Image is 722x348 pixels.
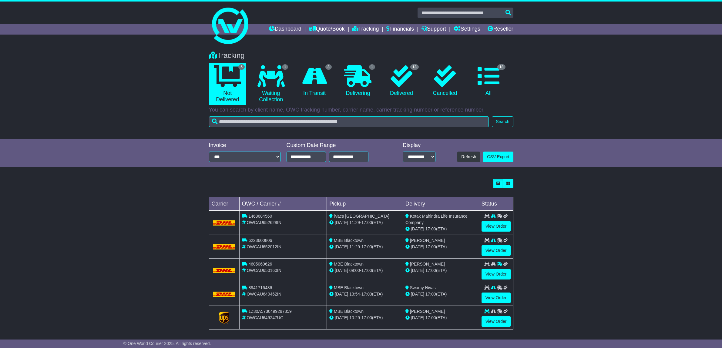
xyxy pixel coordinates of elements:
[482,316,511,327] a: View Order
[309,24,344,35] a: Quote/Book
[334,262,364,266] span: MBE Blacktown
[411,268,424,273] span: [DATE]
[425,315,436,320] span: 17:00
[425,268,436,273] span: 17:00
[335,220,348,225] span: [DATE]
[213,268,236,273] img: DHL.png
[209,63,246,105] a: 5 Not Delivered
[252,63,290,105] a: 1 Waiting Collection
[482,221,511,232] a: View Order
[482,245,511,256] a: View Order
[329,291,400,297] div: - (ETA)
[349,220,360,225] span: 11:29
[335,315,348,320] span: [DATE]
[410,64,418,70] span: 13
[482,269,511,279] a: View Order
[479,197,513,211] td: Status
[411,244,424,249] span: [DATE]
[411,315,424,320] span: [DATE]
[209,107,513,113] p: You can search by client name, OWC tracking number, carrier name, carrier tracking number or refe...
[405,244,476,250] div: (ETA)
[282,64,288,70] span: 1
[329,315,400,321] div: - (ETA)
[349,315,360,320] span: 10:29
[410,262,445,266] span: [PERSON_NAME]
[425,226,436,231] span: 17:00
[334,309,364,314] span: MBE Blacktown
[369,64,375,70] span: 1
[352,24,379,35] a: Tracking
[411,292,424,296] span: [DATE]
[410,238,445,243] span: [PERSON_NAME]
[329,267,400,274] div: - (ETA)
[213,220,236,225] img: DHL.png
[335,268,348,273] span: [DATE]
[349,268,360,273] span: 09:00
[403,142,435,149] div: Display
[405,291,476,297] div: (ETA)
[248,309,291,314] span: 1Z30A5730499297359
[247,315,283,320] span: OWCAU649247UG
[213,292,236,296] img: DHL.png
[405,214,468,225] span: Kotak Mahindra Life Insurance Company
[386,24,414,35] a: Financials
[335,244,348,249] span: [DATE]
[405,226,476,232] div: (ETA)
[334,214,389,219] span: iVacs [GEOGRAPHIC_DATA]
[209,142,280,149] div: Invoice
[247,220,281,225] span: OWCAU652628IN
[405,315,476,321] div: (ETA)
[403,197,479,211] td: Delivery
[405,267,476,274] div: (ETA)
[410,285,436,290] span: Swamy Nivas
[248,285,272,290] span: 8941716486
[361,315,372,320] span: 17:00
[334,285,364,290] span: MBE Blacktown
[296,63,333,99] a: 3 In Transit
[425,292,436,296] span: 17:00
[123,341,211,346] span: © One World Courier 2025. All rights reserved.
[483,152,513,162] a: CSV Export
[247,268,281,273] span: OWCAU650160IN
[492,116,513,127] button: Search
[470,63,507,99] a: 18 All
[349,292,360,296] span: 13:54
[269,24,301,35] a: Dashboard
[329,244,400,250] div: - (ETA)
[335,292,348,296] span: [DATE]
[425,244,436,249] span: 17:00
[426,63,464,99] a: Cancelled
[247,244,281,249] span: OWCAU652012IN
[238,64,245,70] span: 5
[361,268,372,273] span: 17:00
[213,244,236,249] img: DHL.png
[219,312,229,324] img: GetCarrierServiceLogo
[482,293,511,303] a: View Order
[248,238,272,243] span: 6223600806
[339,63,377,99] a: 1 Delivering
[334,238,364,243] span: MBE Blacktown
[247,292,281,296] span: OWCAU649462IN
[410,309,445,314] span: [PERSON_NAME]
[329,219,400,226] div: - (ETA)
[457,152,480,162] button: Refresh
[454,24,480,35] a: Settings
[383,63,420,99] a: 13 Delivered
[327,197,403,211] td: Pickup
[239,197,327,211] td: OWC / Carrier #
[325,64,332,70] span: 3
[361,292,372,296] span: 17:00
[206,51,516,60] div: Tracking
[287,142,384,149] div: Custom Date Range
[497,64,505,70] span: 18
[361,220,372,225] span: 17:00
[411,226,424,231] span: [DATE]
[361,244,372,249] span: 17:00
[488,24,513,35] a: Reseller
[421,24,446,35] a: Support
[248,262,272,266] span: 4605069626
[209,197,239,211] td: Carrier
[248,214,272,219] span: 1468684560
[349,244,360,249] span: 11:29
